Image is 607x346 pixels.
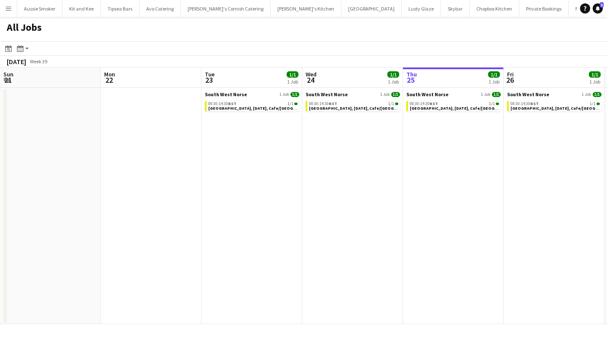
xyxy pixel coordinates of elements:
span: 1/1 [387,71,399,78]
span: 21 [2,75,13,85]
div: 1 Job [388,78,399,85]
button: Tipsea Bars [101,0,140,17]
span: 1/1 [488,71,500,78]
span: 1/1 [287,71,298,78]
span: 1/1 [391,92,400,97]
div: 1 Job [589,78,600,85]
div: South West Norse1 Job1/108:30-14:30BST1/1[GEOGRAPHIC_DATA], [DATE], Cafe/[GEOGRAPHIC_DATA] (SW No... [306,91,400,113]
span: 1 Job [380,92,389,97]
span: 22 [103,75,115,85]
div: [DATE] [7,57,26,66]
span: 1/1 [290,92,299,97]
span: 1/1 [589,71,601,78]
div: South West Norse1 Job1/108:30-14:30BST1/1[GEOGRAPHIC_DATA], [DATE], Cafe/[GEOGRAPHIC_DATA] (SW No... [205,91,299,113]
span: 08:30-14:30 [208,102,236,106]
span: 1 Job [481,92,490,97]
span: Exeter, 25th September, Cafe/Barista (SW Norse) [410,105,547,111]
span: BST [228,101,236,106]
div: 1 Job [489,78,500,85]
span: 1/1 [395,103,398,105]
span: BST [430,101,438,106]
a: 08:30-14:30BST1/1[GEOGRAPHIC_DATA], [DATE], Cafe/[GEOGRAPHIC_DATA] (SW Norse) [208,101,298,111]
a: South West Norse1 Job1/1 [306,91,400,97]
span: 1/1 [388,102,394,106]
span: 3 [600,2,604,8]
span: 08:30-14:30 [410,102,438,106]
span: 1 Job [279,92,289,97]
a: 08:30-14:30BST1/1[GEOGRAPHIC_DATA], [DATE], Cafe/[GEOGRAPHIC_DATA] (SW Norse) [510,101,600,111]
button: Chopbox Kitchen [470,0,519,17]
button: [PERSON_NAME]'s Cornish Catering [181,0,271,17]
div: 1 Job [287,78,298,85]
span: Wed [306,70,317,78]
span: South West Norse [406,91,449,97]
button: Skybar [441,0,470,17]
span: 1/1 [489,102,495,106]
span: 25 [405,75,417,85]
div: South West Norse1 Job1/108:30-14:30BST1/1[GEOGRAPHIC_DATA], [DATE], Cafe/[GEOGRAPHIC_DATA] (SW No... [406,91,501,113]
button: [PERSON_NAME]'s Kitchen [271,0,341,17]
span: Thu [406,70,417,78]
span: 1/1 [294,103,298,105]
span: South West Norse [306,91,348,97]
button: Private Bookings [519,0,569,17]
span: South West Norse [205,91,247,97]
span: 1/1 [492,92,501,97]
span: BST [530,101,539,106]
span: 1/1 [496,103,499,105]
span: 23 [204,75,215,85]
span: 1/1 [596,103,600,105]
button: Lusty Glaze [402,0,441,17]
div: South West Norse1 Job1/108:30-14:30BST1/1[GEOGRAPHIC_DATA], [DATE], Cafe/[GEOGRAPHIC_DATA] (SW No... [507,91,602,113]
button: Kit and Kee [62,0,101,17]
span: 26 [506,75,514,85]
button: [GEOGRAPHIC_DATA] [341,0,402,17]
span: BST [329,101,337,106]
span: Week 39 [28,58,49,65]
span: 24 [304,75,317,85]
button: Aussie Smoker [17,0,62,17]
span: 08:30-14:30 [510,102,539,106]
span: 1/1 [593,92,602,97]
a: 3 [593,3,603,14]
a: South West Norse1 Job1/1 [507,91,602,97]
span: Sun [3,70,13,78]
a: 08:30-14:30BST1/1[GEOGRAPHIC_DATA], [DATE], Cafe/[GEOGRAPHIC_DATA] (SW Norse) [309,101,398,111]
span: Tue [205,70,215,78]
a: 08:30-14:30BST1/1[GEOGRAPHIC_DATA], [DATE], Cafe/[GEOGRAPHIC_DATA] (SW Norse) [410,101,499,111]
span: Mon [104,70,115,78]
span: 1/1 [287,102,293,106]
button: Avo Catering [140,0,181,17]
span: 1/1 [590,102,596,106]
span: Exeter, 23rd September, Cafe/Barista (SW Norse) [208,105,345,111]
span: Fri [507,70,514,78]
span: South West Norse [507,91,549,97]
a: South West Norse1 Job1/1 [205,91,299,97]
span: 08:30-14:30 [309,102,337,106]
span: 1 Job [582,92,591,97]
span: Exeter, 24th September, Cafe/Barista (SW Norse) [309,105,446,111]
a: South West Norse1 Job1/1 [406,91,501,97]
